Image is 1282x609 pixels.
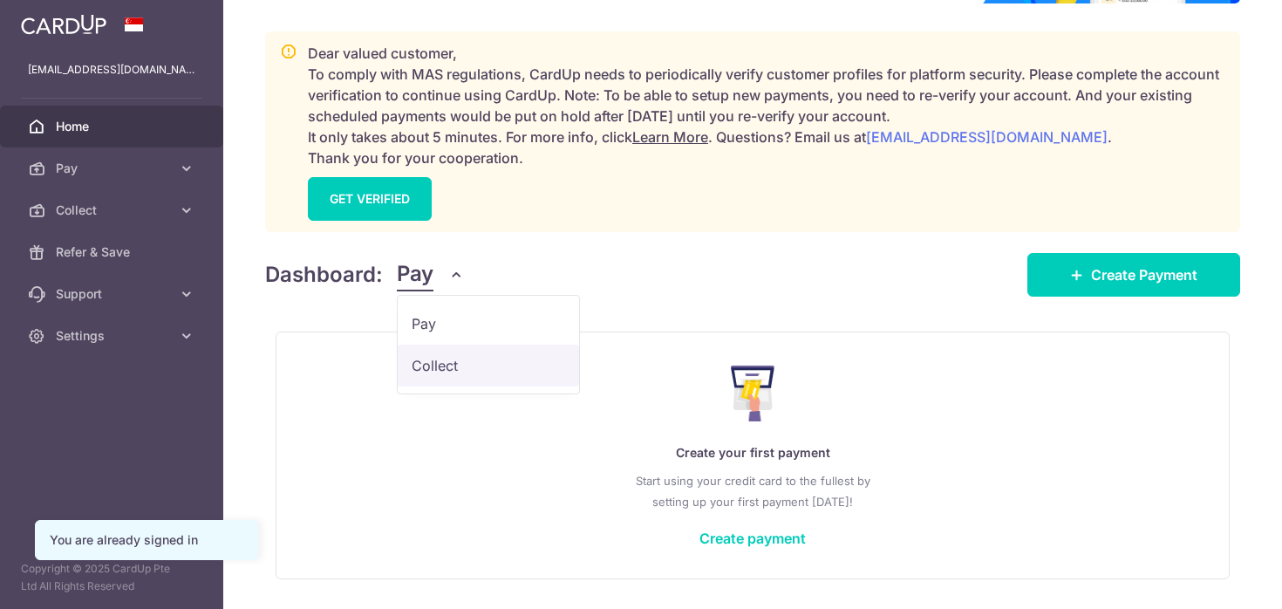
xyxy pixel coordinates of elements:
[265,259,383,291] h4: Dashboard:
[398,303,579,345] a: Pay
[398,345,579,387] a: Collect
[56,243,171,261] span: Refer & Save
[56,118,171,135] span: Home
[56,160,171,177] span: Pay
[311,442,1194,463] p: Create your first payment
[28,61,195,79] p: [EMAIL_ADDRESS][DOMAIN_NAME]
[699,530,806,547] a: Create payment
[397,258,433,291] span: Pay
[56,285,171,303] span: Support
[56,202,171,219] span: Collect
[866,128,1108,146] a: [EMAIL_ADDRESS][DOMAIN_NAME]
[21,14,106,35] img: CardUp
[397,295,580,394] ul: Pay
[397,258,464,291] button: Pay
[311,470,1194,512] p: Start using your credit card to the fullest by setting up your first payment [DATE]!
[731,366,775,421] img: Make Payment
[308,43,1225,168] p: Dear valued customer, To comply with MAS regulations, CardUp needs to periodically verify custome...
[50,531,243,549] div: You are already signed in
[632,128,708,146] a: Learn More
[56,327,171,345] span: Settings
[1027,253,1240,297] a: Create Payment
[1091,264,1197,285] span: Create Payment
[308,177,432,221] a: GET VERIFIED
[412,313,565,334] span: Pay
[40,12,76,28] span: Help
